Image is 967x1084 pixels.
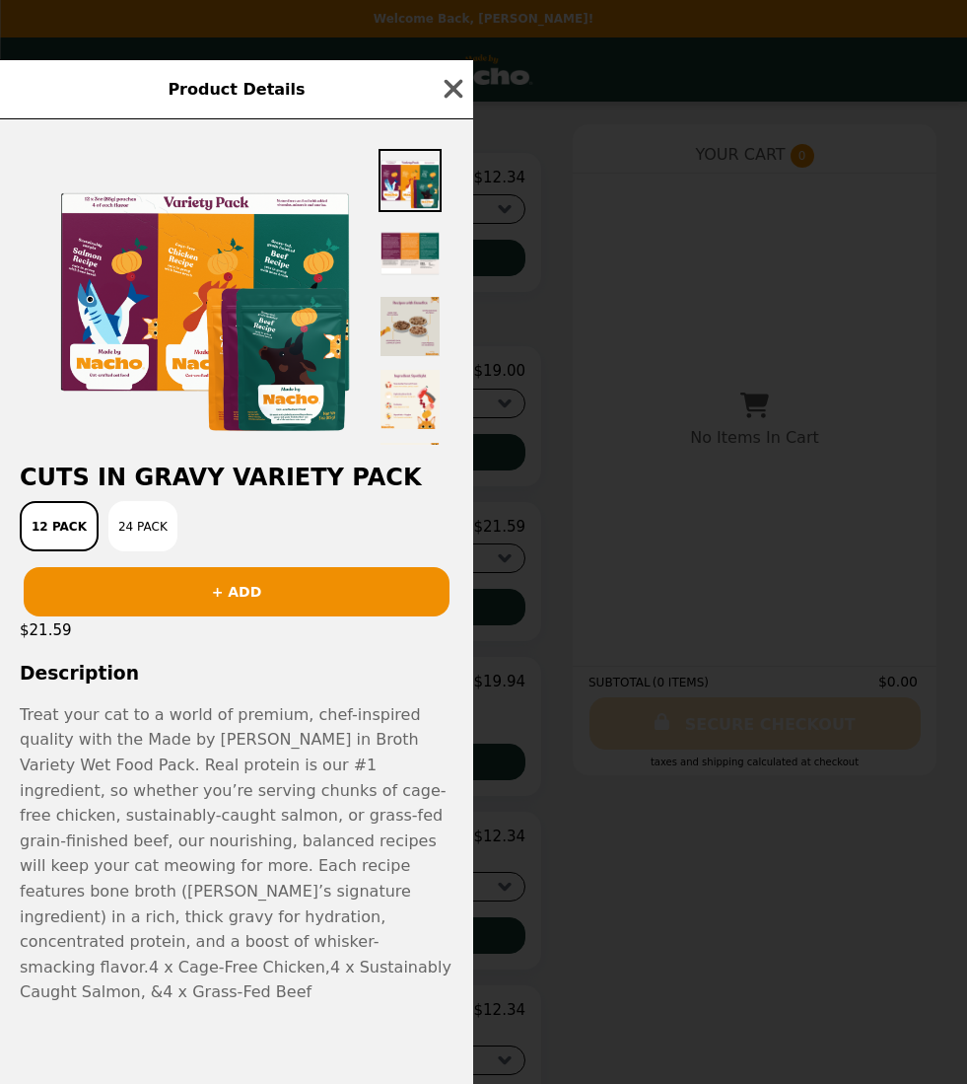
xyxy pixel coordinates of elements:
[24,567,449,616] button: + ADD
[168,80,305,99] span: Product Details
[57,144,353,440] img: 12 pack
[20,705,447,976] span: Treat your cat to a world of premium, chef-inspired quality with the Made by [PERSON_NAME] in Bro...
[379,222,442,285] img: Thumbnail 2
[379,441,442,504] img: Thumbnail 5
[20,501,99,551] button: 12 pack
[163,982,311,1001] span: 4 x Grass-Fed Beef
[379,368,442,431] img: Thumbnail 4
[149,958,330,976] span: 4 x Cage-Free Chicken,
[108,501,177,551] button: 24 pack
[379,295,442,358] img: Thumbnail 3
[379,149,442,212] img: Thumbnail 1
